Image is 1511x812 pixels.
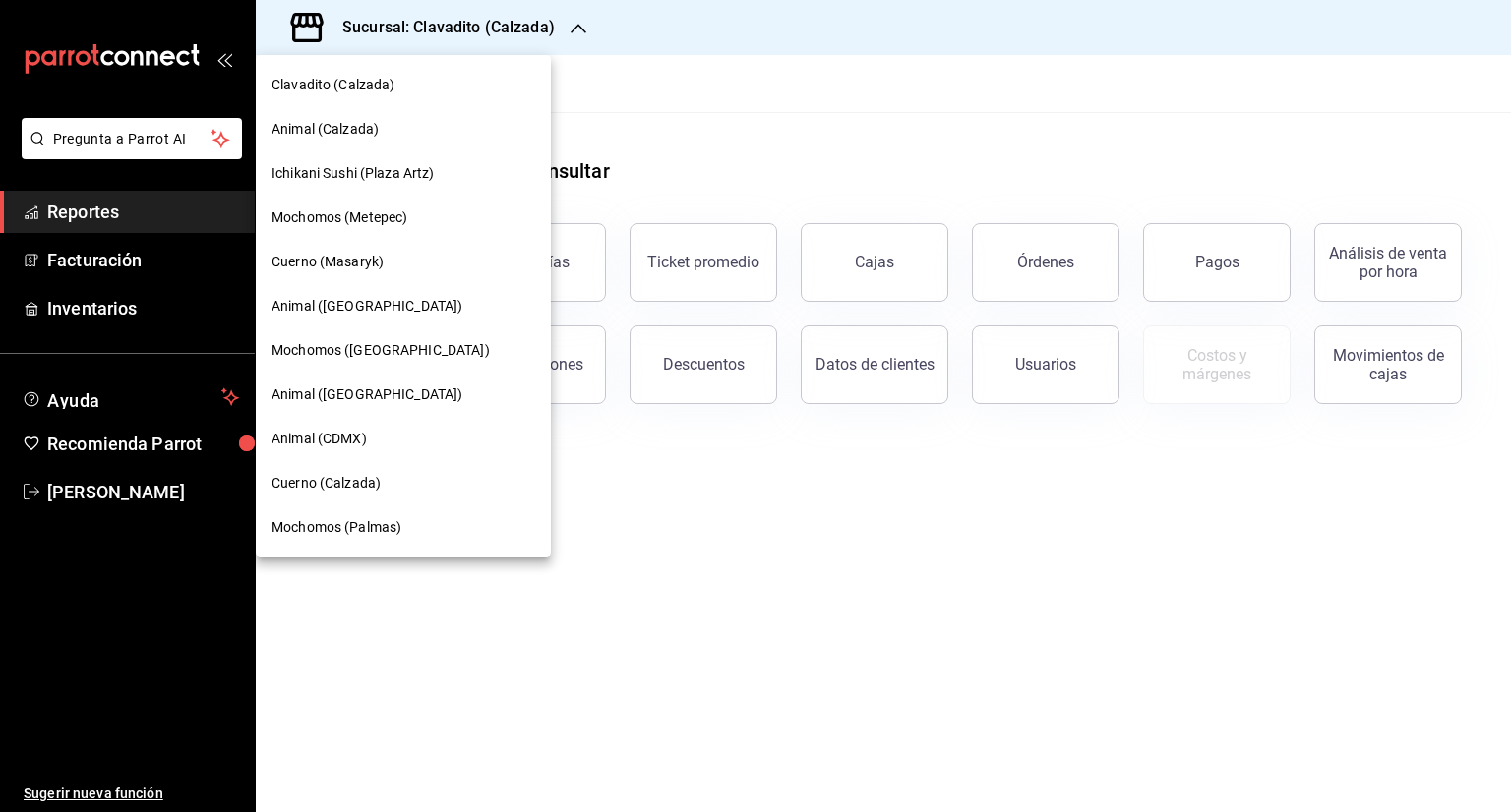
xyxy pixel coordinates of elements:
[272,517,401,538] span: Mochomos (Palmas)
[256,107,551,151] div: Animal (Calzada)
[256,196,551,240] div: Mochomos (Metepec)
[272,384,462,405] span: Animal ([GEOGRAPHIC_DATA])
[256,461,551,505] div: Cuerno (Calzada)
[272,252,384,272] span: Cuerno (Masaryk)
[272,75,395,95] span: Clavadito (Calzada)
[256,328,551,373] div: Mochomos ([GEOGRAPHIC_DATA])
[256,417,551,461] div: Animal (CDMX)
[256,63,551,107] div: Clavadito (Calzada)
[256,240,551,284] div: Cuerno (Masaryk)
[256,505,551,550] div: Mochomos (Palmas)
[272,296,462,317] span: Animal ([GEOGRAPHIC_DATA])
[256,373,551,417] div: Animal ([GEOGRAPHIC_DATA])
[272,207,407,228] span: Mochomos (Metepec)
[272,473,381,493] span: Cuerno (Calzada)
[272,340,490,361] span: Mochomos ([GEOGRAPHIC_DATA])
[272,163,435,184] span: Ichikani Sushi (Plaza Artz)
[256,284,551,328] div: Animal ([GEOGRAPHIC_DATA])
[272,119,379,140] span: Animal (Calzada)
[272,429,367,449] span: Animal (CDMX)
[256,151,551,196] div: Ichikani Sushi (Plaza Artz)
